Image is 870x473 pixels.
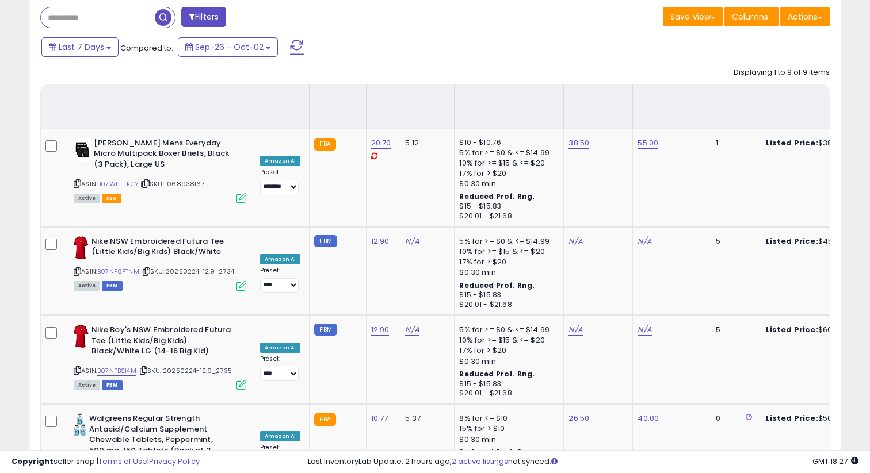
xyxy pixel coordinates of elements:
a: 40.00 [638,413,659,424]
div: Amazon AI [260,343,300,353]
div: 5.12 [405,138,445,148]
div: ASIN: [74,236,246,290]
div: 5 [716,325,751,335]
div: Amazon AI [260,156,300,166]
a: 12.90 [371,324,390,336]
div: 15% for > $10 [459,424,555,434]
div: $0.30 min [459,434,555,445]
div: seller snap | | [12,456,200,467]
a: 12.90 [371,236,390,247]
button: Columns [724,7,779,26]
div: 5% for >= $0 & <= $14.99 [459,148,555,158]
button: Sep-26 - Oct-02 [178,37,278,57]
small: FBM [314,235,337,247]
span: | SKU: 1068938167 [140,179,205,189]
button: Last 7 Days [41,37,119,57]
div: $10 - $10.76 [459,138,555,148]
img: 51RFh6-CCEL._SL40_.jpg [74,413,86,436]
div: 17% for > $20 [459,345,555,356]
a: 26.50 [568,413,589,424]
div: 10% for >= $15 & <= $20 [459,158,555,168]
span: FBM [102,281,123,291]
div: ASIN: [74,138,246,202]
a: B07NP8PTNM [97,267,139,276]
b: Nike NSW Embroidered Futura Tee (Little Kids/Big Kids) Black/White [91,236,231,260]
b: Listed Price: [766,413,818,424]
span: 2025-10-10 18:27 GMT [812,456,858,467]
a: Privacy Policy [149,456,200,467]
img: 317RFE+SEjL._SL40_.jpg [74,236,89,259]
b: Walgreens Regular Strength Antacid/Calcium Supplement Chewable Tablets, Peppermint, 500 mg, 150 T... [89,413,229,470]
a: B07WFHTK2Y [97,179,139,189]
div: Displaying 1 to 9 of 9 items [734,67,830,78]
a: B07NPBS14M [97,366,136,376]
a: N/A [638,236,651,247]
div: $20.01 - $21.68 [459,300,555,310]
b: Listed Price: [766,324,818,335]
div: 17% for > $20 [459,257,555,267]
div: $15 - $15.83 [459,290,555,300]
span: All listings currently available for purchase on Amazon [74,194,100,203]
div: $15 - $15.83 [459,379,555,389]
div: 5 [716,236,751,247]
a: N/A [638,324,651,336]
a: 2 active listings [452,456,508,467]
div: $50.00 [766,413,861,424]
a: 55.00 [638,137,658,149]
div: 5.37 [405,413,445,424]
a: 20.70 [371,137,391,149]
img: 3140nO2Q5QL._SL40_.jpg [74,138,91,161]
div: Preset: [260,444,300,470]
div: 5% for >= $0 & <= $14.99 [459,236,555,247]
span: | SKU: 20250224-12.9_2734 [141,267,234,276]
b: Listed Price: [766,236,818,247]
div: Preset: [260,267,300,293]
div: $45.00 [766,236,861,247]
div: 8% for <= $10 [459,413,555,424]
a: N/A [405,324,419,336]
b: Reduced Prof. Rng. [459,191,535,201]
div: Amazon AI [260,254,300,264]
b: [PERSON_NAME] Mens Everyday Micro Multipack Boxer Briefs, Black (3 Pack), Large US [94,138,234,173]
span: All listings currently available for purchase on Amazon [74,281,100,291]
b: Reduced Prof. Rng. [459,280,535,290]
div: $20.01 - $21.68 [459,211,555,221]
div: ASIN: [74,325,246,389]
div: $38.64 [766,138,861,148]
span: FBM [102,380,123,390]
div: 10% for >= $15 & <= $20 [459,335,555,345]
span: Columns [732,11,768,22]
span: FBA [102,194,121,203]
a: 38.50 [568,137,589,149]
small: FBA [314,138,335,151]
strong: Copyright [12,456,54,467]
a: N/A [568,236,582,247]
img: 317RFE+SEjL._SL40_.jpg [74,325,89,348]
span: Compared to: [120,43,173,53]
b: Listed Price: [766,137,818,148]
div: 10% for >= $15 & <= $20 [459,247,555,257]
b: Reduced Prof. Rng. [459,447,535,457]
a: Terms of Use [98,456,147,467]
div: $15 - $15.83 [459,202,555,211]
div: $0.30 min [459,179,555,189]
div: 0 [716,413,751,424]
a: 10.77 [371,413,388,424]
span: | SKU: 20250224-12.9_2735 [138,366,232,375]
button: Filters [181,7,226,27]
a: N/A [405,236,419,247]
small: FBM [314,324,337,336]
button: Save View [663,7,723,26]
a: N/A [568,324,582,336]
span: All listings currently available for purchase on Amazon [74,380,100,390]
div: 1 [716,138,751,148]
div: Amazon AI [260,431,300,441]
button: Actions [780,7,830,26]
div: Preset: [260,355,300,381]
span: Last 7 Days [59,41,104,53]
div: $20.01 - $21.68 [459,389,555,398]
div: $0.30 min [459,356,555,367]
div: $0.30 min [459,267,555,278]
b: Reduced Prof. Rng. [459,369,535,379]
div: Preset: [260,168,300,194]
